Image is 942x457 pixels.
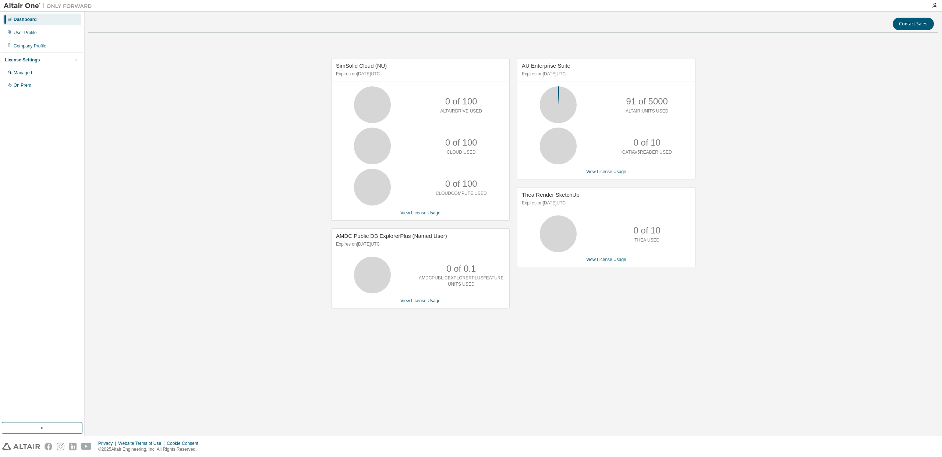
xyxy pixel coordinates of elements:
[893,18,934,30] button: Contact Sales
[336,233,447,239] span: AMDC Public DB ExplorerPlus (Named User)
[445,95,477,108] p: 0 of 100
[634,237,659,243] p: THEA USED
[14,82,31,88] div: On Prem
[69,443,77,450] img: linkedin.svg
[440,108,482,114] p: ALTAIRDRIVE USED
[447,149,476,156] p: CLOUD USED
[622,149,672,156] p: CATIAV5READER USED
[14,43,46,49] div: Company Profile
[336,71,503,77] p: Expires on [DATE] UTC
[419,275,504,288] p: AMDCPUBLICEXPLORERPLUSFEATURE UNITS USED
[336,63,387,69] span: SimSolid Cloud (NU)
[522,192,580,198] span: Thea Render SketchUp
[436,190,487,197] p: CLOUDCOMPUTE USED
[445,136,477,149] p: 0 of 100
[626,108,668,114] p: ALTAIR UNITS USED
[14,30,37,36] div: User Profile
[522,71,689,77] p: Expires on [DATE] UTC
[167,440,202,446] div: Cookie Consent
[118,440,167,446] div: Website Terms of Use
[400,210,440,215] a: View License Usage
[522,63,570,69] span: AU Enterprise Suite
[336,241,503,247] p: Expires on [DATE] UTC
[586,169,626,174] a: View License Usage
[98,440,118,446] div: Privacy
[522,200,689,206] p: Expires on [DATE] UTC
[45,443,52,450] img: facebook.svg
[5,57,40,63] div: License Settings
[445,178,477,190] p: 0 of 100
[81,443,92,450] img: youtube.svg
[98,446,203,453] p: © 2025 Altair Engineering, Inc. All Rights Reserved.
[57,443,64,450] img: instagram.svg
[400,298,440,303] a: View License Usage
[446,263,476,275] p: 0 of 0.1
[2,443,40,450] img: altair_logo.svg
[14,17,37,22] div: Dashboard
[4,2,96,10] img: Altair One
[14,70,32,76] div: Managed
[626,95,668,108] p: 91 of 5000
[634,224,661,237] p: 0 of 10
[586,257,626,262] a: View License Usage
[634,136,661,149] p: 0 of 10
